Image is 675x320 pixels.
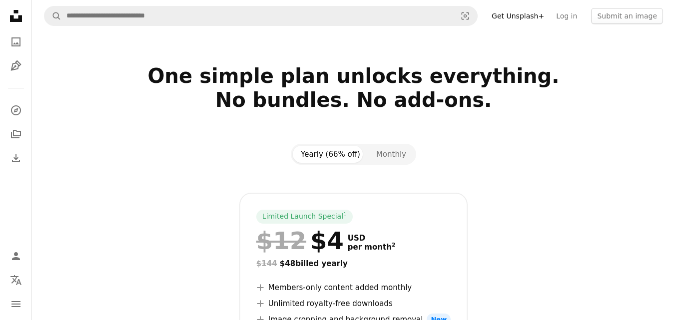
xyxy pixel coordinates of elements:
[256,298,451,310] li: Unlimited royalty-free downloads
[6,100,26,120] a: Explore
[256,228,344,254] div: $4
[343,211,347,217] sup: 1
[6,124,26,144] a: Collections
[6,6,26,28] a: Home — Unsplash
[256,258,451,270] div: $48 billed yearly
[341,212,349,222] a: 1
[550,8,583,24] a: Log in
[6,294,26,314] button: Menu
[591,8,663,24] button: Submit an image
[6,32,26,52] a: Photos
[256,228,306,254] span: $12
[293,146,368,163] button: Yearly (66% off)
[348,243,396,252] span: per month
[392,242,396,248] sup: 2
[6,56,26,76] a: Illustrations
[6,148,26,168] a: Download History
[256,282,451,294] li: Members-only content added monthly
[368,146,414,163] button: Monthly
[44,64,663,136] h2: One simple plan unlocks everything. No bundles. No add-ons.
[44,6,61,25] button: Search Unsplash
[6,270,26,290] button: Language
[348,234,396,243] span: USD
[256,210,353,224] div: Limited Launch Special
[256,259,277,268] span: $144
[390,243,398,252] a: 2
[44,6,478,26] form: Find visuals sitewide
[453,6,477,25] button: Visual search
[486,8,550,24] a: Get Unsplash+
[6,246,26,266] a: Log in / Sign up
